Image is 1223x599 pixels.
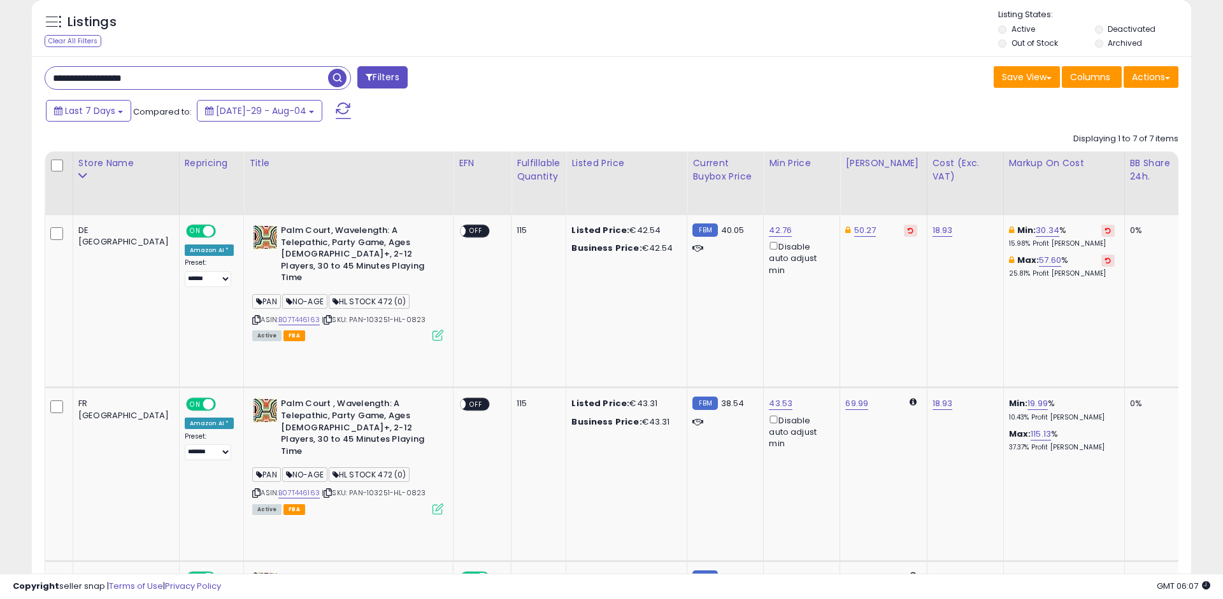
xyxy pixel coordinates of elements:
img: 51X1RFmSp2L._SL40_.jpg [252,398,278,423]
a: 42.76 [769,224,792,237]
div: Amazon AI * [185,244,234,256]
div: ASIN: [252,225,443,339]
div: % [1009,428,1115,452]
a: Terms of Use [109,580,163,592]
a: B07T446163 [278,314,320,325]
span: Compared to: [133,106,192,118]
div: €42.54 [571,225,677,236]
label: Active [1012,24,1035,34]
a: 50.27 [854,224,876,237]
label: Out of Stock [1012,38,1058,48]
span: HL STOCK 472 (0) [329,294,410,309]
th: The percentage added to the cost of goods (COGS) that forms the calculator for Min & Max prices. [1003,152,1124,215]
a: Privacy Policy [165,580,221,592]
div: Repricing [185,157,239,170]
b: Min: [1009,397,1028,409]
div: 115 [517,398,556,409]
div: €42.54 [571,243,677,254]
span: PAN [252,467,281,482]
div: €43.31 [571,398,677,409]
small: FBM [692,223,717,237]
div: EFN [459,157,506,170]
span: 2025-08-12 06:07 GMT [1157,580,1210,592]
div: % [1009,255,1115,278]
b: Business Price: [571,242,641,254]
div: % [1009,225,1115,248]
div: Disable auto adjust min [769,413,830,450]
div: Displaying 1 to 7 of 7 items [1073,133,1178,145]
b: Palm Court , Wavelength: A Telepathic, Party Game, Ages [DEMOGRAPHIC_DATA]+, 2-12 Players, 30 to ... [281,398,436,460]
p: 37.37% Profit [PERSON_NAME] [1009,443,1115,452]
span: NO-AGE [282,467,327,482]
small: FBM [692,397,717,410]
div: Store Name [78,157,174,170]
b: Palm Court, Wavelength: A Telepathic, Party Game, Ages [DEMOGRAPHIC_DATA]+, 2-12 Players, 30 to 4... [281,225,436,287]
div: Clear All Filters [45,35,101,47]
div: Title [249,157,448,170]
label: Archived [1108,38,1142,48]
a: 30.34 [1036,224,1059,237]
div: Preset: [185,432,234,461]
p: 15.98% Profit [PERSON_NAME] [1009,239,1115,248]
a: 19.99 [1027,397,1048,410]
p: Listing States: [998,9,1191,21]
div: ASIN: [252,398,443,512]
button: Columns [1062,66,1122,88]
div: €43.31 [571,416,677,428]
div: DE [GEOGRAPHIC_DATA] [78,225,169,248]
span: | SKU: PAN-103251-HL-0823 [322,488,426,498]
div: Amazon AI * [185,418,234,429]
a: 43.53 [769,397,792,410]
button: Actions [1124,66,1178,88]
b: Listed Price: [571,397,629,409]
div: Fulfillable Quantity [517,157,561,183]
div: Min Price [769,157,834,170]
div: Preset: [185,258,234,287]
div: FR [GEOGRAPHIC_DATA] [78,398,169,421]
span: ON [187,226,203,237]
button: Last 7 Days [46,100,131,122]
span: OFF [213,226,234,237]
strong: Copyright [13,580,59,592]
div: [PERSON_NAME] [845,157,921,170]
span: OFF [466,226,487,237]
span: OFF [213,399,234,410]
span: All listings currently available for purchase on Amazon [252,330,282,341]
div: Disable auto adjust min [769,239,830,276]
a: B07T446163 [278,488,320,498]
span: FBA [283,504,305,515]
div: 115 [517,225,556,236]
span: 40.05 [721,224,745,236]
div: 0% [1130,225,1172,236]
b: Max: [1017,254,1040,266]
b: Max: [1009,428,1031,440]
span: 38.54 [721,397,745,409]
span: PAN [252,294,281,309]
span: Columns [1070,71,1110,83]
div: Markup on Cost [1009,157,1119,170]
div: Cost (Exc. VAT) [933,157,998,183]
b: Listed Price: [571,224,629,236]
h5: Listings [68,13,117,31]
p: 25.81% Profit [PERSON_NAME] [1009,269,1115,278]
div: % [1009,398,1115,421]
div: Listed Price [571,157,682,170]
a: 57.60 [1039,254,1061,267]
b: Business Price: [571,416,641,428]
span: | SKU: PAN-103251-HL-0823 [322,314,426,325]
span: HL STOCK 472 (0) [329,467,410,482]
label: Deactivated [1108,24,1155,34]
span: ON [187,399,203,410]
button: [DATE]-29 - Aug-04 [197,100,322,122]
div: BB Share 24h. [1130,157,1177,183]
button: Save View [994,66,1060,88]
button: Filters [357,66,407,88]
span: NO-AGE [282,294,327,309]
div: seller snap | | [13,581,221,593]
a: 69.99 [845,397,868,410]
span: Last 7 Days [65,104,115,117]
p: 10.43% Profit [PERSON_NAME] [1009,413,1115,422]
b: Min: [1017,224,1036,236]
a: 18.93 [933,397,953,410]
span: OFF [466,399,487,410]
